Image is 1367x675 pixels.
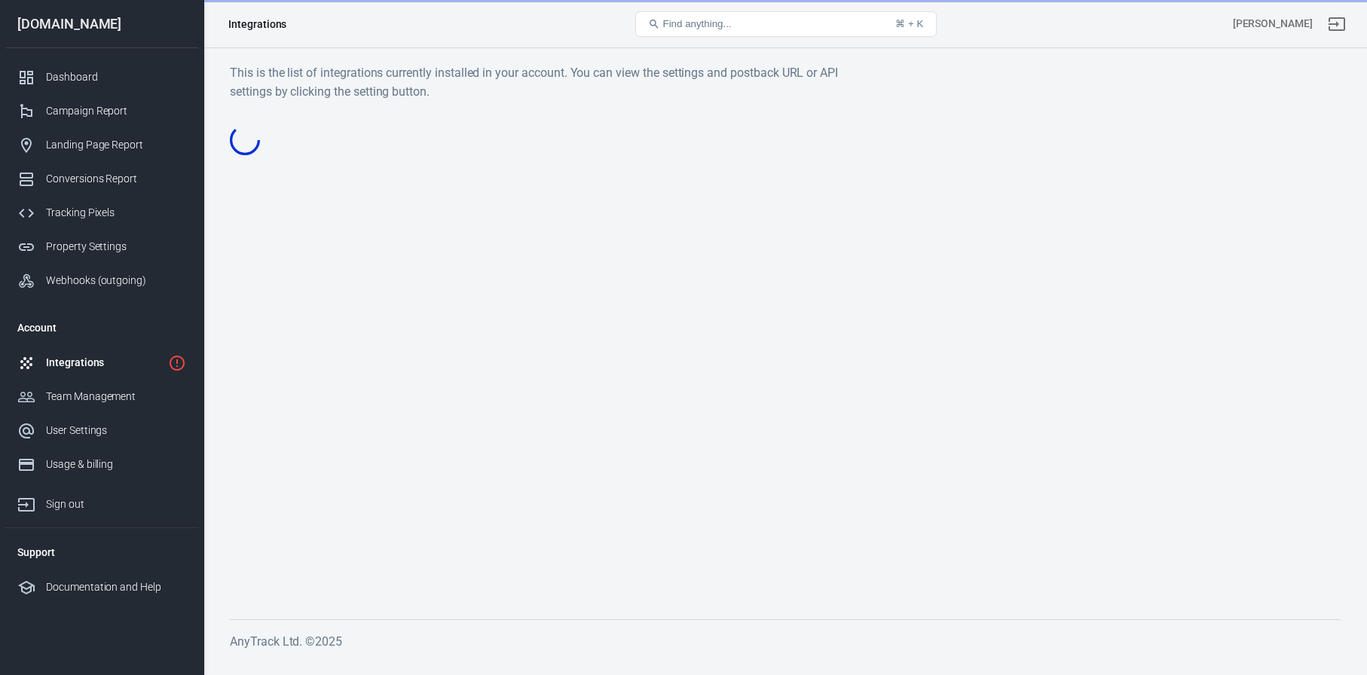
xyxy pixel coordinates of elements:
[168,354,186,372] svg: 2 networks not verified yet
[5,17,198,31] div: [DOMAIN_NAME]
[228,17,286,32] div: Integrations
[46,423,186,438] div: User Settings
[5,60,198,94] a: Dashboard
[635,11,937,37] button: Find anything...⌘ + K
[46,137,186,153] div: Landing Page Report
[46,171,186,187] div: Conversions Report
[5,196,198,230] a: Tracking Pixels
[46,103,186,119] div: Campaign Report
[663,18,732,29] span: Find anything...
[46,389,186,405] div: Team Management
[895,18,923,29] div: ⌘ + K
[230,632,1341,651] h6: AnyTrack Ltd. © 2025
[46,457,186,472] div: Usage & billing
[46,579,186,595] div: Documentation and Help
[46,496,186,512] div: Sign out
[46,355,162,371] div: Integrations
[5,380,198,414] a: Team Management
[5,346,198,380] a: Integrations
[5,534,198,570] li: Support
[46,69,186,85] div: Dashboard
[5,162,198,196] a: Conversions Report
[5,310,198,346] li: Account
[1233,16,1313,32] div: Account id: UQweojfB
[5,447,198,481] a: Usage & billing
[46,205,186,221] div: Tracking Pixels
[5,481,198,521] a: Sign out
[46,273,186,289] div: Webhooks (outgoing)
[5,230,198,264] a: Property Settings
[5,94,198,128] a: Campaign Report
[5,264,198,298] a: Webhooks (outgoing)
[5,128,198,162] a: Landing Page Report
[230,63,878,101] h6: This is the list of integrations currently installed in your account. You can view the settings a...
[46,239,186,255] div: Property Settings
[5,414,198,447] a: User Settings
[1319,6,1355,42] a: Sign out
